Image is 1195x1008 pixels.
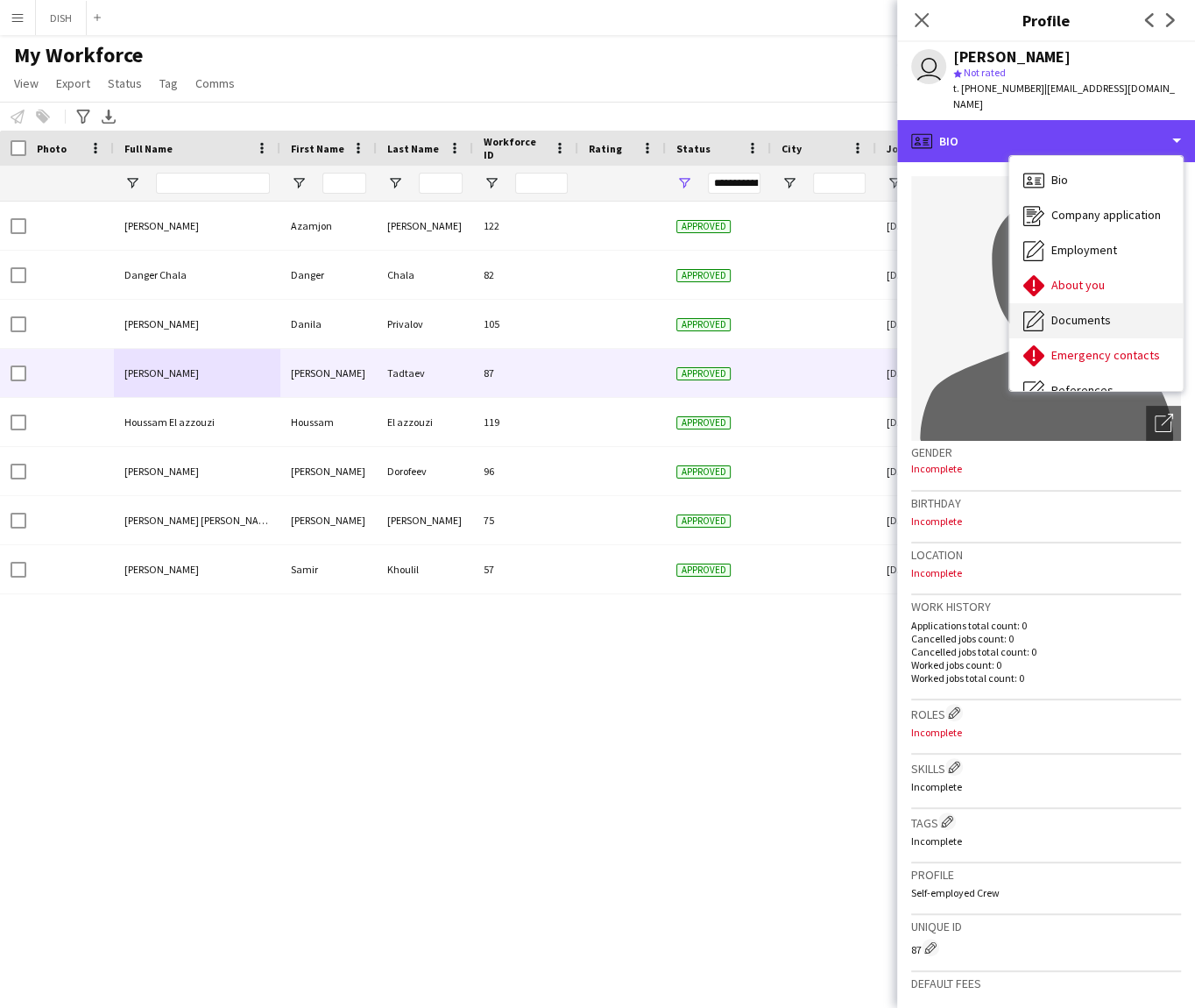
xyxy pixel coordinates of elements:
[14,75,39,91] span: View
[484,135,547,161] span: Workforce ID
[1051,242,1117,258] span: Employment
[473,545,578,593] div: 57
[291,175,307,191] button: Open Filter Menu
[280,496,377,544] div: [PERSON_NAME]
[377,251,473,299] div: Chala
[1009,338,1183,373] div: Emergency contacts
[676,220,731,233] span: Approved
[152,72,185,95] a: Tag
[124,514,275,527] span: [PERSON_NAME] [PERSON_NAME]
[953,49,1071,65] div: [PERSON_NAME]
[124,175,140,191] button: Open Filter Menu
[813,173,866,194] input: City Filter Input
[377,349,473,397] div: Tadtaev
[676,175,692,191] button: Open Filter Menu
[159,75,178,91] span: Tag
[36,1,87,35] button: DISH
[473,496,578,544] div: 75
[911,645,1181,658] p: Cancelled jobs total count: 0
[49,72,97,95] a: Export
[911,547,1181,563] h3: Location
[911,704,1181,722] h3: Roles
[1009,268,1183,303] div: About you
[676,318,731,331] span: Approved
[676,515,731,528] span: Approved
[73,106,94,127] app-action-btn: Advanced filters
[14,42,143,68] span: My Workforce
[911,919,1181,934] h3: Unique ID
[1009,373,1183,408] div: References
[676,269,731,282] span: Approved
[387,142,439,155] span: Last Name
[1051,382,1114,398] span: References
[56,75,90,91] span: Export
[124,465,199,478] span: [PERSON_NAME]
[911,658,1181,671] p: Worked jobs count: 0
[953,82,1044,95] span: t. [PHONE_NUMBER]
[124,219,199,232] span: [PERSON_NAME]
[124,142,173,155] span: Full Name
[676,367,731,380] span: Approved
[876,202,981,250] div: [DATE]
[911,726,1181,739] p: Incomplete
[419,173,463,194] input: Last Name Filter Input
[1051,172,1068,188] span: Bio
[280,349,377,397] div: [PERSON_NAME]
[515,173,568,194] input: Workforce ID Filter Input
[280,202,377,250] div: Azamjon
[589,142,622,155] span: Rating
[676,564,731,577] span: Approved
[124,317,199,330] span: [PERSON_NAME]
[156,173,270,194] input: Full Name Filter Input
[781,175,797,191] button: Open Filter Menu
[887,142,921,155] span: Joined
[473,202,578,250] div: 122
[876,251,981,299] div: [DATE]
[911,619,1181,632] p: Applications total count: 0
[195,75,235,91] span: Comms
[876,496,981,544] div: [DATE]
[377,202,473,250] div: [PERSON_NAME]
[897,120,1195,162] div: Bio
[1051,312,1111,328] span: Documents
[37,142,67,155] span: Photo
[1051,277,1105,293] span: About you
[280,447,377,495] div: [PERSON_NAME]
[473,251,578,299] div: 82
[876,398,981,446] div: [DATE]
[377,398,473,446] div: El azzouzi
[887,175,902,191] button: Open Filter Menu
[911,780,1181,793] p: Incomplete
[124,415,215,429] span: Houssam El azzouzi
[1009,163,1183,198] div: Bio
[101,72,149,95] a: Status
[1051,207,1161,223] span: Company application
[98,106,119,127] app-action-btn: Export XLSX
[473,447,578,495] div: 96
[876,447,981,495] div: [DATE]
[387,175,403,191] button: Open Filter Menu
[676,142,711,155] span: Status
[377,496,473,544] div: [PERSON_NAME]
[911,976,1181,991] h3: Default fees
[897,9,1195,32] h3: Profile
[781,142,802,155] span: City
[108,75,142,91] span: Status
[911,886,1181,899] p: Self-employed Crew
[911,632,1181,645] p: Cancelled jobs count: 0
[1051,347,1160,363] span: Emergency contacts
[911,834,1181,848] p: Incomplete
[911,599,1181,614] h3: Work history
[280,300,377,348] div: Danila
[876,349,981,397] div: [DATE]
[953,82,1175,110] span: | [EMAIL_ADDRESS][DOMAIN_NAME]
[911,671,1181,685] p: Worked jobs total count: 0
[124,268,187,281] span: Danger Chala
[964,66,1006,79] span: Not rated
[876,300,981,348] div: [DATE]
[280,398,377,446] div: Houssam
[911,867,1181,883] h3: Profile
[473,300,578,348] div: 105
[124,563,199,576] span: [PERSON_NAME]
[1009,198,1183,233] div: Company application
